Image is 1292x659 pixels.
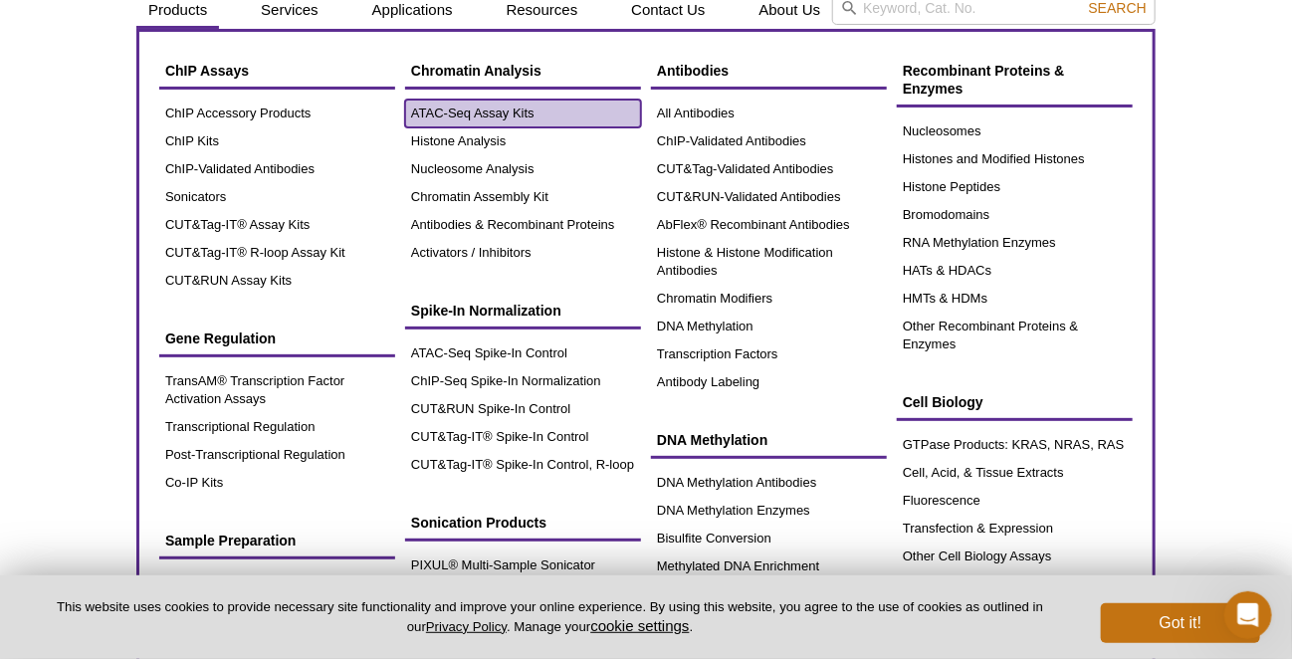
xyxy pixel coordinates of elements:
[651,421,887,459] a: DNA Methylation
[897,52,1133,108] a: Recombinant Proteins & Enzymes
[405,183,641,211] a: Chromatin Assembly Kit
[165,330,276,346] span: Gene Regulation
[159,367,395,413] a: TransAM® Transcription Factor Activation Assays
[651,285,887,313] a: Chromatin Modifiers
[651,183,887,211] a: CUT&RUN-Validated Antibodies
[590,617,689,634] button: cookie settings
[159,127,395,155] a: ChIP Kits
[651,552,887,580] a: Methylated DNA Enrichment
[897,487,1133,515] a: Fluorescence
[405,451,641,479] a: CUT&Tag-IT® Spike-In Control, R-loop
[405,551,641,579] a: PIXUL® Multi-Sample Sonicator
[651,340,887,368] a: Transcription Factors
[411,63,541,79] span: Chromatin Analysis
[897,313,1133,358] a: Other Recombinant Proteins & Enzymes
[651,127,887,155] a: ChIP-Validated Antibodies
[165,63,249,79] span: ChIP Assays
[405,423,641,451] a: CUT&Tag-IT® Spike-In Control
[405,52,641,90] a: Chromatin Analysis
[1224,591,1272,639] iframe: Intercom live chat
[651,100,887,127] a: All Antibodies
[897,117,1133,145] a: Nucleosomes
[411,515,546,531] span: Sonication Products
[897,173,1133,201] a: Histone Peptides
[159,239,395,267] a: CUT&Tag-IT® R-loop Assay Kit
[897,543,1133,570] a: Other Cell Biology Assays
[159,469,395,497] a: Co-IP Kits
[405,504,641,542] a: Sonication Products
[159,413,395,441] a: Transcriptional Regulation
[651,155,887,183] a: CUT&Tag-Validated Antibodies
[897,459,1133,487] a: Cell, Acid, & Tissue Extracts
[405,155,641,183] a: Nucleosome Analysis
[159,183,395,211] a: Sonicators
[405,395,641,423] a: CUT&RUN Spike-In Control
[159,569,395,597] a: Tissue Prep for NGS Assays
[897,285,1133,313] a: HMTs & HDMs
[903,394,983,410] span: Cell Biology
[405,100,641,127] a: ATAC-Seq Assay Kits
[159,522,395,559] a: Sample Preparation
[651,368,887,396] a: Antibody Labeling
[651,239,887,285] a: Histone & Histone Modification Antibodies
[651,211,887,239] a: AbFlex® Recombinant Antibodies
[1101,603,1260,643] button: Got it!
[405,239,641,267] a: Activators / Inhibitors
[405,292,641,329] a: Spike-In Normalization
[651,497,887,525] a: DNA Methylation Enzymes
[651,313,887,340] a: DNA Methylation
[897,515,1133,543] a: Transfection & Expression
[651,469,887,497] a: DNA Methylation Antibodies
[159,441,395,469] a: Post-Transcriptional Regulation
[405,339,641,367] a: ATAC-Seq Spike-In Control
[897,383,1133,421] a: Cell Biology
[897,257,1133,285] a: HATs & HDACs
[159,320,395,357] a: Gene Regulation
[651,52,887,90] a: Antibodies
[405,127,641,155] a: Histone Analysis
[411,303,561,319] span: Spike-In Normalization
[159,211,395,239] a: CUT&Tag-IT® Assay Kits
[165,533,297,549] span: Sample Preparation
[426,619,507,634] a: Privacy Policy
[657,432,767,448] span: DNA Methylation
[159,155,395,183] a: ChIP-Validated Antibodies
[897,145,1133,173] a: Histones and Modified Histones
[897,431,1133,459] a: GTPase Products: KRAS, NRAS, RAS
[32,598,1068,636] p: This website uses cookies to provide necessary site functionality and improve your online experie...
[651,525,887,552] a: Bisulfite Conversion
[405,211,641,239] a: Antibodies & Recombinant Proteins
[903,63,1065,97] span: Recombinant Proteins & Enzymes
[159,267,395,295] a: CUT&RUN Assay Kits
[159,100,395,127] a: ChIP Accessory Products
[405,367,641,395] a: ChIP-Seq Spike-In Normalization
[897,201,1133,229] a: Bromodomains
[657,63,729,79] span: Antibodies
[159,52,395,90] a: ChIP Assays
[897,229,1133,257] a: RNA Methylation Enzymes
